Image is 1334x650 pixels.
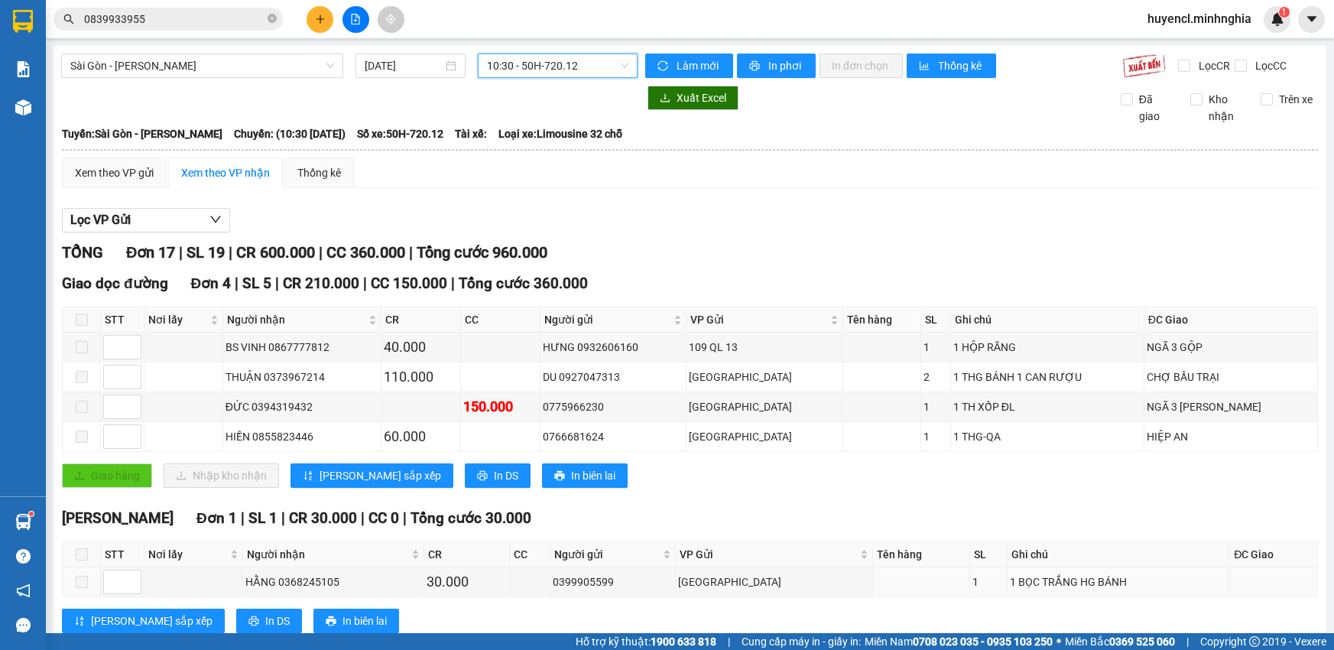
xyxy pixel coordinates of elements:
span: Người gửi [554,546,660,563]
button: printerIn DS [465,463,531,488]
th: CC [461,307,540,333]
div: 0766681624 [543,428,683,445]
div: 1 [923,398,948,415]
span: | [179,243,183,262]
div: 1 HỘP RĂNG [953,339,1141,356]
span: down [209,213,222,226]
span: Nơi lấy [148,546,227,563]
div: 110.000 [384,366,458,388]
span: Tổng cước 960.000 [417,243,547,262]
div: 1 [923,339,948,356]
div: 1 BỌC TRẮNG HG BÁNH [1010,574,1227,590]
button: In đơn chọn [820,54,903,78]
span: close-circle [268,12,277,27]
td: 109 QL 13 [686,333,843,362]
span: | [229,243,232,262]
span: TỔNG [62,243,103,262]
span: SL 5 [242,275,271,292]
th: CR [381,307,461,333]
span: In biên lai [571,467,615,484]
span: 1 [1281,7,1287,18]
img: warehouse-icon [15,99,31,115]
span: Kho nhận [1203,91,1248,125]
span: Số xe: 50H-720.12 [357,125,443,142]
span: Xuất Excel [677,89,726,106]
span: CC 150.000 [371,275,447,292]
span: bar-chart [919,60,932,73]
span: printer [248,616,259,628]
button: caret-down [1298,6,1325,33]
div: 60.000 [384,426,458,447]
button: printerIn phơi [737,54,816,78]
span: huyencl.minhnghia [1135,9,1264,28]
span: Đơn 17 [126,243,175,262]
span: sort-ascending [303,470,313,483]
strong: 0708 023 035 - 0935 103 250 [913,635,1053,648]
span: In DS [265,613,290,629]
th: SL [970,542,1008,567]
span: Tổng cước 30.000 [411,509,531,527]
span: In biên lai [342,613,387,629]
button: syncLàm mới [645,54,733,78]
div: [GEOGRAPHIC_DATA] [689,398,840,415]
th: Ghi chú [1008,542,1230,567]
div: HIỀN 0855823446 [226,428,378,445]
td: CHỢ BẦU TRẠI [1144,362,1318,392]
span: Loại xe: Limousine 32 chỗ [498,125,622,142]
span: Làm mới [677,57,721,74]
span: | [275,275,279,292]
td: Sài Gòn [686,392,843,422]
button: Lọc VP Gửi [62,208,230,232]
span: | [451,275,455,292]
div: THUẬN 0373967214 [226,369,378,385]
span: Người nhận [247,546,407,563]
span: aim [385,14,396,24]
div: 0399905599 [553,574,673,590]
span: message [16,618,31,632]
span: Tổng cước 360.000 [459,275,588,292]
span: | [728,633,730,650]
button: printerIn biên lai [542,463,628,488]
div: 1 THG-QA [953,428,1141,445]
span: Miền Bắc [1065,633,1175,650]
th: ĐC Giao [1230,542,1318,567]
span: Trên xe [1273,91,1319,108]
div: Xem theo VP gửi [75,164,154,181]
div: ĐỨC 0394319432 [226,398,378,415]
span: printer [326,616,336,628]
span: search [63,14,74,24]
span: Lọc VP Gửi [70,210,131,229]
span: Cung cấp máy in - giấy in: [742,633,861,650]
span: Miền Nam [865,633,1053,650]
span: Đơn 4 [191,275,232,292]
div: 150.000 [463,396,537,418]
td: NGÃ 3 [PERSON_NAME] [1144,392,1318,422]
span: Nơi lấy [148,311,207,328]
span: sync [657,60,670,73]
span: printer [477,470,488,483]
span: Đơn 1 [196,509,237,527]
span: In phơi [768,57,803,74]
span: SL 1 [248,509,278,527]
div: 1 TH XỐP ĐL [953,398,1141,415]
span: | [241,509,245,527]
img: solution-icon [15,61,31,77]
span: CC 0 [368,509,399,527]
div: 30.000 [427,571,508,593]
button: aim [378,6,404,33]
span: Người nhận [227,311,365,328]
th: Tên hàng [843,307,920,333]
button: file-add [342,6,369,33]
img: 9k= [1122,54,1166,78]
strong: 0369 525 060 [1109,635,1175,648]
span: sort-ascending [74,616,85,628]
span: SL 19 [187,243,225,262]
th: CC [510,542,550,567]
div: [GEOGRAPHIC_DATA] [689,369,840,385]
span: plus [315,14,326,24]
div: DU 0927047313 [543,369,683,385]
span: | [361,509,365,527]
td: Sài Gòn [676,567,873,597]
th: STT [101,542,144,567]
div: 1 [972,574,1005,590]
